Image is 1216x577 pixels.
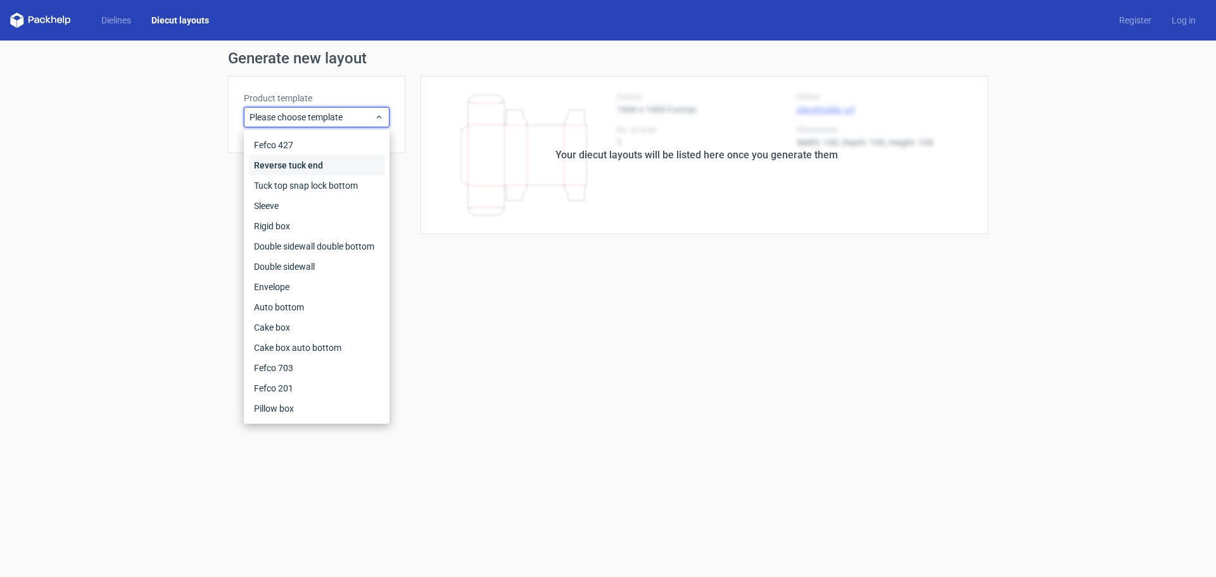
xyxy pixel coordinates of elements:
[249,398,384,419] div: Pillow box
[91,14,141,27] a: Dielines
[249,236,384,257] div: Double sidewall double bottom
[249,196,384,216] div: Sleeve
[249,277,384,297] div: Envelope
[555,148,838,163] div: Your diecut layouts will be listed here once you generate them
[249,297,384,317] div: Auto bottom
[249,135,384,155] div: Fefco 427
[249,257,384,277] div: Double sidewall
[249,378,384,398] div: Fefco 201
[250,111,374,124] span: Please choose template
[249,216,384,236] div: Rigid box
[1162,14,1206,27] a: Log in
[228,51,988,66] h1: Generate new layout
[1109,14,1162,27] a: Register
[249,358,384,378] div: Fefco 703
[249,338,384,358] div: Cake box auto bottom
[244,92,389,105] label: Product template
[141,14,219,27] a: Diecut layouts
[249,155,384,175] div: Reverse tuck end
[249,175,384,196] div: Tuck top snap lock bottom
[249,317,384,338] div: Cake box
